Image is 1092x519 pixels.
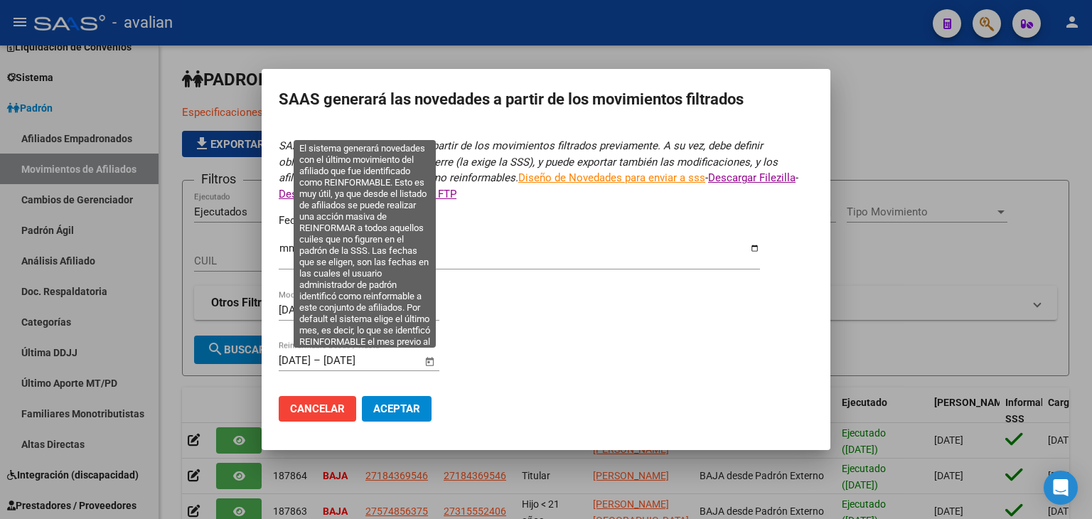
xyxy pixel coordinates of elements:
[422,302,439,319] button: Open calendar
[708,171,796,184] a: Descargar Filezilla
[279,139,778,184] i: SAAS generará las novedades a partir de los movimientos filtrados previamente. A su vez, debe def...
[279,86,813,113] h2: SAAS generará las novedades a partir de los movimientos filtrados
[323,304,392,316] input: Fecha fin
[290,402,345,415] span: Cancelar
[279,304,311,316] input: Fecha inicio
[518,171,705,184] a: Diseño de Novedades para enviar a sss
[279,354,311,367] input: Fecha inicio
[279,396,356,422] button: Cancelar
[314,304,321,316] span: –
[279,213,813,229] p: Fecha de Cierre
[362,396,432,422] button: Aceptar
[279,138,813,202] p: - -
[373,402,420,415] span: Aceptar
[323,354,392,367] input: Fecha fin
[422,353,439,370] button: Open calendar
[279,188,456,200] a: Descargar Archivo Configuración FTP
[314,354,321,367] span: –
[1044,471,1078,505] div: Open Intercom Messenger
